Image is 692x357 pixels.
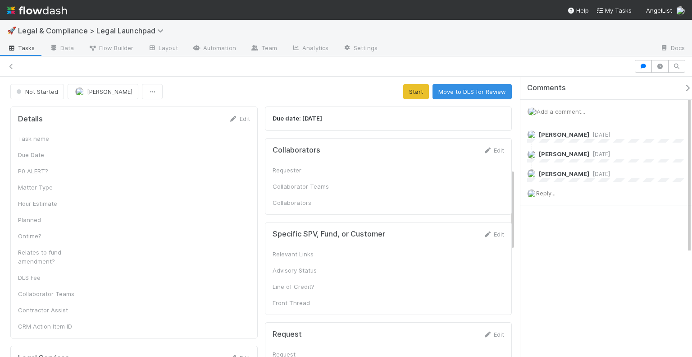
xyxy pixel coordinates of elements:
button: Move to DLS for Review [432,84,512,99]
div: Line of Credit? [273,282,340,291]
div: Relevant Links [273,250,340,259]
button: Start [403,84,429,99]
a: Layout [141,42,185,56]
span: Legal & Compliance > Legal Launchpad [18,26,168,35]
div: P0 ALERT? [18,167,86,176]
div: Task name [18,134,86,143]
div: Due Date [18,150,86,159]
a: Docs [653,42,692,56]
img: avatar_ba76ddef-3fd0-4be4-9bc3-126ad567fcd5.png [75,87,84,96]
h5: Specific SPV, Fund, or Customer [273,230,385,239]
div: Front Thread [273,298,340,307]
h5: Collaborators [273,146,320,155]
img: avatar_ba76ddef-3fd0-4be4-9bc3-126ad567fcd5.png [528,107,537,116]
span: Reply... [536,190,555,197]
div: Advisory Status [273,266,340,275]
div: Requester [273,166,340,175]
div: Matter Type [18,183,86,192]
a: Automation [185,42,243,56]
span: [DATE] [589,151,610,158]
a: Edit [483,331,504,338]
a: Flow Builder [81,42,141,56]
span: [PERSON_NAME] [87,88,132,95]
img: avatar_ba76ddef-3fd0-4be4-9bc3-126ad567fcd5.png [527,130,536,139]
div: Collaborator Teams [273,182,340,191]
span: My Tasks [596,7,632,14]
img: avatar_f2899df2-d2b9-483b-a052-ca3b1db2e5e2.png [527,150,536,159]
span: Comments [527,83,566,93]
div: Ontime? [18,232,86,241]
div: Hour Estimate [18,199,86,208]
span: [PERSON_NAME] [539,131,589,138]
a: Edit [483,231,504,238]
span: 🚀 [7,27,16,34]
a: My Tasks [596,6,632,15]
span: [DATE] [589,171,610,177]
a: Edit [483,147,504,154]
span: Not Started [14,88,58,95]
div: Collaborators [273,198,340,207]
span: [PERSON_NAME] [539,150,589,158]
span: Flow Builder [88,43,133,52]
img: avatar_ba76ddef-3fd0-4be4-9bc3-126ad567fcd5.png [676,6,685,15]
div: DLS Fee [18,273,86,282]
strong: Due date: [DATE] [273,115,322,122]
div: Planned [18,215,86,224]
a: Settings [336,42,385,56]
div: Collaborator Teams [18,289,86,298]
button: Not Started [10,84,64,99]
img: avatar_f2899df2-d2b9-483b-a052-ca3b1db2e5e2.png [527,169,536,178]
img: logo-inverted-e16ddd16eac7371096b0.svg [7,3,67,18]
span: [DATE] [589,131,610,138]
a: Data [42,42,81,56]
button: [PERSON_NAME] [68,84,138,99]
div: Contractor Assist [18,306,86,315]
a: Edit [229,115,250,122]
a: Team [243,42,284,56]
div: Relates to fund amendment? [18,248,86,266]
h5: Details [18,115,43,124]
img: avatar_ba76ddef-3fd0-4be4-9bc3-126ad567fcd5.png [527,189,536,198]
div: Help [567,6,589,15]
h5: Request [273,330,302,339]
span: [PERSON_NAME] [539,170,589,177]
span: Add a comment... [537,108,585,115]
span: Tasks [7,43,35,52]
span: AngelList [646,7,672,14]
a: Analytics [284,42,336,56]
div: CRM Action Item ID [18,322,86,331]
